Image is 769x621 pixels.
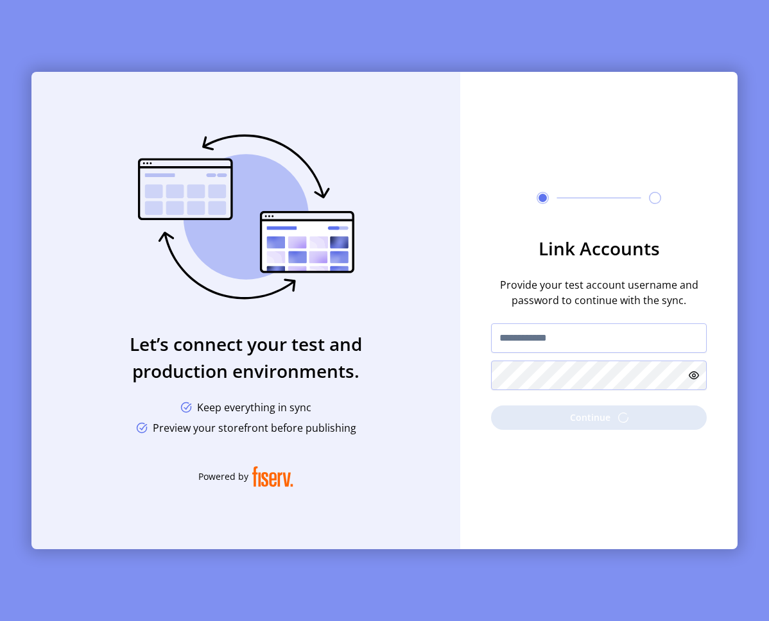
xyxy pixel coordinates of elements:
[491,235,707,262] h3: Link Accounts
[153,420,356,436] span: Preview your storefront before publishing
[137,134,354,300] img: sync-banner.svg
[198,470,248,483] span: Powered by
[197,400,311,415] span: Keep everything in sync
[31,330,460,384] h3: Let’s connect your test and production environments.
[491,277,707,308] span: Provide your test account username and password to continue with the sync.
